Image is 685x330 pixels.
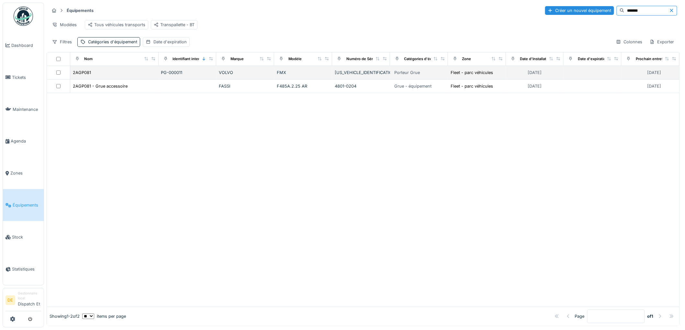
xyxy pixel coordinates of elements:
a: Équipements [3,189,44,221]
a: Tickets [3,61,44,93]
div: Fleet - parc véhicules [451,69,493,76]
div: Porteur Grue [395,69,420,76]
a: Maintenance [3,93,44,125]
div: Marque [230,56,244,62]
div: Modèles [49,20,80,29]
div: items per page [82,313,126,319]
div: Date d'Installation [520,56,552,62]
div: [DATE] [528,69,542,76]
div: Prochain entretien [636,56,668,62]
div: 4801-0204 [335,83,387,89]
div: Numéro de Série [346,56,376,62]
strong: Équipements [64,7,96,14]
div: Catégories d'équipement [404,56,449,62]
span: Maintenance [13,106,41,112]
div: Grue - équipement [395,83,432,89]
li: Dispatch Et [18,291,41,310]
div: Date d'expiration [153,39,187,45]
div: F485A.2.25 AR [277,83,330,89]
a: Dashboard [3,29,44,61]
span: Dashboard [11,42,41,48]
div: Tous véhicules transports [88,22,145,28]
div: Showing 1 - 2 of 2 [50,313,80,319]
a: Agenda [3,125,44,157]
a: Statistiques [3,253,44,285]
span: Tickets [12,74,41,80]
div: FASSI [219,83,272,89]
li: DE [6,295,15,305]
div: [DATE] [647,69,661,76]
div: [DATE] [647,83,661,89]
img: Badge_color-CXgf-gQk.svg [14,6,33,26]
span: Équipements [13,202,41,208]
div: Filtres [49,37,75,47]
a: DE Gestionnaire localDispatch Et [6,291,41,311]
span: Agenda [11,138,41,144]
div: Gestionnaire local [18,291,41,301]
div: 2AGP081 - Grue accessoire [73,83,128,89]
div: Nom [84,56,93,62]
div: PG-000011 [161,69,214,76]
div: Zone [462,56,471,62]
div: VOLVO [219,69,272,76]
span: Zones [10,170,41,176]
div: Colonnes [613,37,646,47]
a: Stock [3,221,44,253]
div: FMX [277,69,330,76]
div: Créer un nouvel équipement [545,6,614,15]
div: Modèle [288,56,302,62]
div: Fleet - parc véhicules [451,83,493,89]
div: [DATE] [528,83,542,89]
div: [US_VEHICLE_IDENTIFICATION_NUMBER] [335,69,387,76]
div: Transpallette - BT [154,22,195,28]
strong: of 1 [647,313,654,319]
div: Identifiant interne [173,56,204,62]
span: Statistiques [12,266,41,272]
div: 2AGP081 [73,69,91,76]
div: Exporter [647,37,677,47]
div: Date d'expiration [578,56,608,62]
a: Zones [3,157,44,189]
span: Stock [12,234,41,240]
div: Page [575,313,585,319]
div: Catégories d'équipement [88,39,137,45]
